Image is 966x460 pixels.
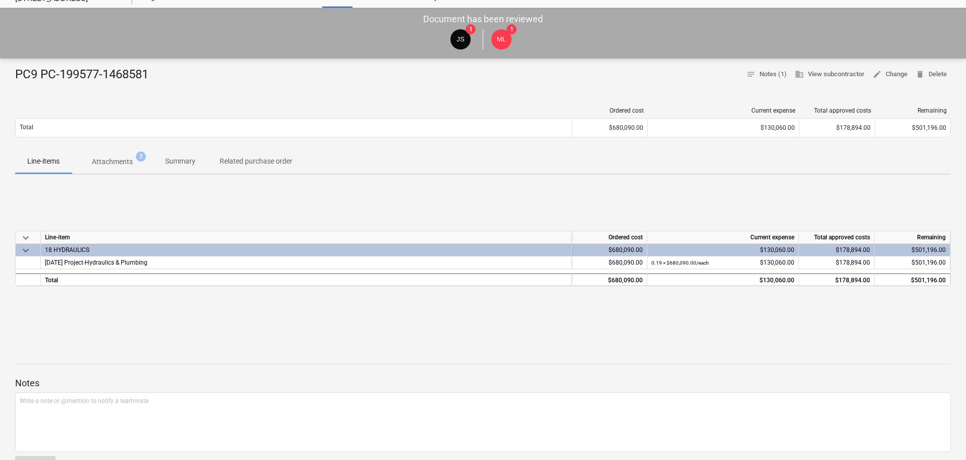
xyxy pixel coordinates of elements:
[803,107,871,114] div: Total approved costs
[879,257,946,269] div: $501,196.00
[795,70,804,79] span: business
[15,377,951,389] p: Notes
[791,67,869,82] button: View subcontractor
[576,244,643,257] div: $680,090.00
[803,244,870,257] div: $178,894.00
[746,70,755,79] span: notes
[803,274,870,287] div: $178,894.00
[803,124,871,131] div: $178,894.00
[746,69,787,80] span: Notes (1)
[651,257,794,269] div: $130,060.00
[875,231,950,244] div: Remaining
[136,151,146,162] span: 2
[20,232,32,244] span: keyboard_arrow_down
[799,231,875,244] div: Total approved costs
[576,124,643,131] div: $680,090.00
[165,156,195,167] p: Summary
[41,273,572,286] div: Total
[879,107,947,114] div: Remaining
[879,274,946,287] div: $501,196.00
[742,67,791,82] button: Notes (1)
[41,231,572,244] div: Line-item
[450,29,471,49] div: Jacob Salta
[576,107,644,114] div: Ordered cost
[466,24,476,34] span: 1
[651,244,794,257] div: $130,060.00
[220,156,292,167] p: Related purchase order
[652,124,795,131] div: $130,060.00
[916,412,966,460] iframe: Chat Widget
[27,156,60,167] p: Line-items
[879,124,946,131] div: $501,196.00
[15,67,157,83] div: PC9 PC-199577-1468581
[651,260,709,266] small: 0.19 × $680,090.00 / each
[803,257,870,269] div: $178,894.00
[423,13,543,25] p: Document has been reviewed
[576,257,643,269] div: $680,090.00
[916,69,947,80] span: Delete
[456,35,465,43] span: JS
[652,107,795,114] div: Current expense
[916,70,925,79] span: delete
[869,67,911,82] button: Change
[879,244,946,257] div: $501,196.00
[647,231,799,244] div: Current expense
[572,231,647,244] div: Ordered cost
[20,244,32,257] span: keyboard_arrow_down
[873,70,882,79] span: edit
[651,274,794,287] div: $130,060.00
[92,157,133,167] p: Attachments
[497,35,506,43] span: ML
[506,24,517,34] span: 1
[576,274,643,287] div: $680,090.00
[873,69,907,80] span: Change
[45,259,147,266] span: 3-18-01 Project-Hydraulics & Plumbing
[795,69,865,80] span: View subcontractor
[20,123,33,132] p: Total
[45,244,567,256] div: 18 HYDRAULICS
[491,29,512,49] div: Matt Lebon
[911,67,951,82] button: Delete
